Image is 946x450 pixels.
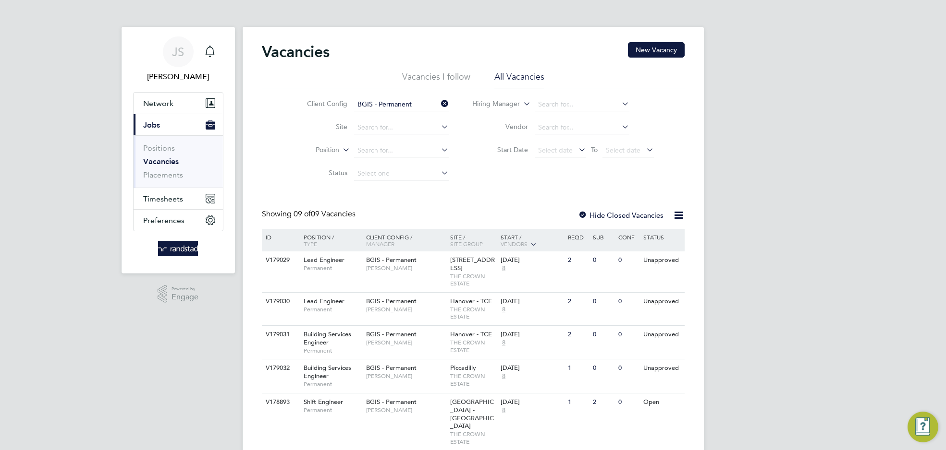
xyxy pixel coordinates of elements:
[450,240,483,248] span: Site Group
[364,229,448,252] div: Client Config /
[590,251,615,269] div: 0
[304,256,344,264] span: Lead Engineer
[641,293,683,310] div: Unapproved
[158,241,198,256] img: randstad-logo-retina.png
[628,42,685,58] button: New Vacancy
[450,372,496,387] span: THE CROWN ESTATE
[501,339,507,347] span: 8
[616,326,641,343] div: 0
[296,229,364,252] div: Position /
[641,393,683,411] div: Open
[565,293,590,310] div: 2
[641,251,683,269] div: Unapproved
[263,326,297,343] div: V179031
[263,251,297,269] div: V179029
[501,398,563,406] div: [DATE]
[450,430,496,445] span: THE CROWN ESTATE
[908,412,938,442] button: Engage Resource Center
[172,46,184,58] span: JS
[565,326,590,343] div: 2
[304,364,351,380] span: Building Services Engineer
[354,167,449,180] input: Select one
[366,264,445,272] span: [PERSON_NAME]
[262,209,357,219] div: Showing
[304,380,361,388] span: Permanent
[450,256,495,272] span: [STREET_ADDRESS]
[122,27,235,273] nav: Main navigation
[501,306,507,314] span: 8
[366,240,394,248] span: Manager
[134,210,223,231] button: Preferences
[304,264,361,272] span: Permanent
[354,121,449,134] input: Search for...
[284,145,339,155] label: Position
[143,216,184,225] span: Preferences
[304,240,317,248] span: Type
[465,99,520,109] label: Hiring Manager
[304,347,361,355] span: Permanent
[133,241,223,256] a: Go to home page
[535,98,629,111] input: Search for...
[172,285,198,293] span: Powered by
[501,364,563,372] div: [DATE]
[304,297,344,305] span: Lead Engineer
[134,188,223,209] button: Timesheets
[590,293,615,310] div: 0
[134,114,223,135] button: Jobs
[143,143,175,153] a: Positions
[616,293,641,310] div: 0
[535,121,629,134] input: Search for...
[641,229,683,245] div: Status
[366,306,445,313] span: [PERSON_NAME]
[294,209,311,219] span: 09 of
[448,229,498,252] div: Site /
[501,240,528,248] span: Vendors
[143,120,160,130] span: Jobs
[450,272,496,287] span: THE CROWN ESTATE
[143,157,179,166] a: Vacancies
[402,71,470,88] li: Vacancies I follow
[641,326,683,343] div: Unapproved
[473,145,528,154] label: Start Date
[578,211,663,220] label: Hide Closed Vacancies
[263,293,297,310] div: V179030
[366,398,417,406] span: BGIS - Permanent
[501,372,507,380] span: 8
[450,398,494,430] span: [GEOGRAPHIC_DATA] - [GEOGRAPHIC_DATA]
[292,99,347,108] label: Client Config
[450,306,496,320] span: THE CROWN ESTATE
[501,406,507,414] span: 8
[158,285,198,303] a: Powered byEngage
[565,251,590,269] div: 2
[143,99,173,108] span: Network
[450,297,492,305] span: Hanover - TCE
[133,71,223,83] span: Jamie Scattergood
[616,229,641,245] div: Conf
[450,339,496,354] span: THE CROWN ESTATE
[473,122,528,131] label: Vendor
[304,398,343,406] span: Shift Engineer
[263,359,297,377] div: V179032
[501,264,507,272] span: 8
[590,326,615,343] div: 0
[366,297,417,305] span: BGIS - Permanent
[498,229,565,253] div: Start /
[616,359,641,377] div: 0
[588,143,601,156] span: To
[450,330,492,338] span: Hanover - TCE
[304,406,361,414] span: Permanent
[501,256,563,264] div: [DATE]
[354,98,449,111] input: Search for...
[450,364,476,372] span: Piccadilly
[143,194,183,203] span: Timesheets
[304,330,351,346] span: Building Services Engineer
[366,330,417,338] span: BGIS - Permanent
[606,146,640,154] span: Select date
[501,331,563,339] div: [DATE]
[565,229,590,245] div: Reqd
[304,306,361,313] span: Permanent
[366,256,417,264] span: BGIS - Permanent
[501,297,563,306] div: [DATE]
[292,122,347,131] label: Site
[616,393,641,411] div: 0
